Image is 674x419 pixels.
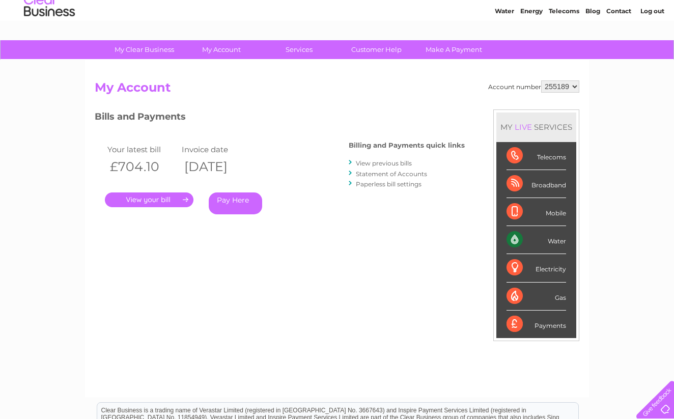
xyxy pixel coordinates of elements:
[640,43,664,51] a: Log out
[495,43,514,51] a: Water
[179,156,254,177] th: [DATE]
[356,180,422,188] a: Paperless bill settings
[507,226,566,254] div: Water
[105,143,179,156] td: Your latest bill
[507,283,566,311] div: Gas
[356,159,412,167] a: View previous bills
[102,40,186,59] a: My Clear Business
[496,113,576,142] div: MY SERVICES
[585,43,600,51] a: Blog
[334,40,418,59] a: Customer Help
[549,43,579,51] a: Telecoms
[356,170,427,178] a: Statement of Accounts
[507,170,566,198] div: Broadband
[105,156,179,177] th: £704.10
[179,143,254,156] td: Invoice date
[482,5,552,18] a: 0333 014 3131
[520,43,543,51] a: Energy
[95,109,465,127] h3: Bills and Payments
[606,43,631,51] a: Contact
[507,311,566,338] div: Payments
[209,192,262,214] a: Pay Here
[507,198,566,226] div: Mobile
[349,142,465,149] h4: Billing and Payments quick links
[412,40,496,59] a: Make A Payment
[488,80,579,93] div: Account number
[97,6,578,49] div: Clear Business is a trading name of Verastar Limited (registered in [GEOGRAPHIC_DATA] No. 3667643...
[95,80,579,100] h2: My Account
[105,192,193,207] a: .
[507,254,566,282] div: Electricity
[507,142,566,170] div: Telecoms
[23,26,75,58] img: logo.png
[257,40,341,59] a: Services
[180,40,264,59] a: My Account
[513,122,534,132] div: LIVE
